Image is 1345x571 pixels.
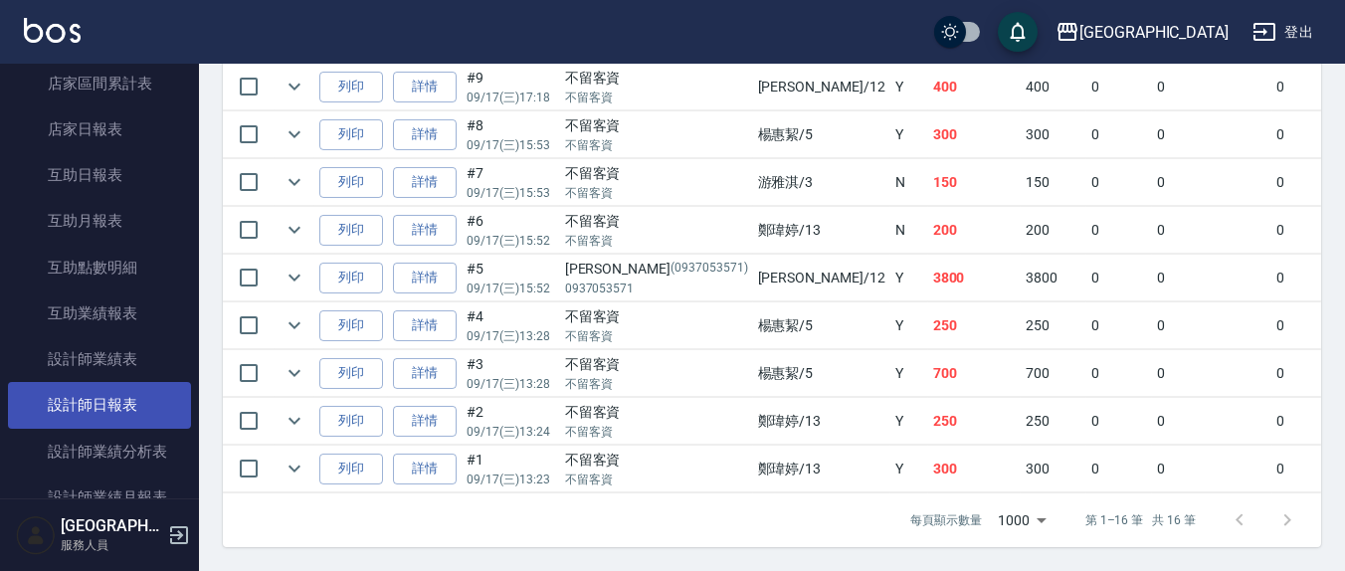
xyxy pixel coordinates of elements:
[565,423,748,441] p: 不留客資
[319,406,383,437] button: 列印
[467,136,555,154] p: 09/17 (三) 15:53
[565,163,748,184] div: 不留客資
[565,327,748,345] p: 不留客資
[462,159,560,206] td: #7
[565,211,748,232] div: 不留客資
[61,536,162,554] p: 服務人員
[1086,302,1152,349] td: 0
[1021,350,1086,397] td: 700
[1021,64,1086,110] td: 400
[565,68,748,89] div: 不留客資
[565,471,748,488] p: 不留客資
[928,302,1022,349] td: 250
[1152,64,1272,110] td: 0
[8,382,191,428] a: 設計師日報表
[753,207,890,254] td: 鄭瑋婷 /13
[753,350,890,397] td: 楊惠絜 /5
[565,402,748,423] div: 不留客資
[462,207,560,254] td: #6
[467,423,555,441] p: 09/17 (三) 13:24
[1152,159,1272,206] td: 0
[8,475,191,520] a: 設計師業績月報表
[467,471,555,488] p: 09/17 (三) 13:23
[928,398,1022,445] td: 250
[1079,20,1229,45] div: [GEOGRAPHIC_DATA]
[393,215,457,246] a: 詳情
[462,446,560,492] td: #1
[1152,255,1272,301] td: 0
[671,259,748,280] p: (0937053571)
[280,454,309,483] button: expand row
[319,215,383,246] button: 列印
[1021,207,1086,254] td: 200
[393,167,457,198] a: 詳情
[280,167,309,197] button: expand row
[462,302,560,349] td: #4
[319,358,383,389] button: 列印
[1086,111,1152,158] td: 0
[1245,14,1321,51] button: 登出
[890,398,928,445] td: Y
[565,259,748,280] div: [PERSON_NAME]
[1152,111,1272,158] td: 0
[1048,12,1237,53] button: [GEOGRAPHIC_DATA]
[1086,350,1152,397] td: 0
[890,207,928,254] td: N
[319,454,383,484] button: 列印
[928,159,1022,206] td: 150
[467,184,555,202] p: 09/17 (三) 15:53
[280,406,309,436] button: expand row
[1086,398,1152,445] td: 0
[319,167,383,198] button: 列印
[890,159,928,206] td: N
[565,136,748,154] p: 不留客資
[467,327,555,345] p: 09/17 (三) 13:28
[928,64,1022,110] td: 400
[565,450,748,471] div: 不留客資
[1021,302,1086,349] td: 250
[462,350,560,397] td: #3
[393,119,457,150] a: 詳情
[1152,446,1272,492] td: 0
[565,115,748,136] div: 不留客資
[467,375,555,393] p: 09/17 (三) 13:28
[1021,255,1086,301] td: 3800
[319,310,383,341] button: 列印
[928,350,1022,397] td: 700
[1086,159,1152,206] td: 0
[8,336,191,382] a: 設計師業績表
[319,263,383,293] button: 列印
[928,111,1022,158] td: 300
[61,516,162,536] h5: [GEOGRAPHIC_DATA]
[928,255,1022,301] td: 3800
[393,310,457,341] a: 詳情
[753,446,890,492] td: 鄭瑋婷 /13
[8,198,191,244] a: 互助月報表
[393,454,457,484] a: 詳情
[890,255,928,301] td: Y
[1152,302,1272,349] td: 0
[565,184,748,202] p: 不留客資
[890,446,928,492] td: Y
[753,398,890,445] td: 鄭瑋婷 /13
[1021,446,1086,492] td: 300
[753,111,890,158] td: 楊惠絜 /5
[1021,111,1086,158] td: 300
[565,89,748,106] p: 不留客資
[753,302,890,349] td: 楊惠絜 /5
[16,515,56,555] img: Person
[393,406,457,437] a: 詳情
[565,306,748,327] div: 不留客資
[8,290,191,336] a: 互助業績報表
[462,398,560,445] td: #2
[1152,207,1272,254] td: 0
[280,263,309,292] button: expand row
[753,255,890,301] td: [PERSON_NAME] /12
[1152,398,1272,445] td: 0
[565,375,748,393] p: 不留客資
[467,89,555,106] p: 09/17 (三) 17:18
[910,511,982,529] p: 每頁顯示數量
[8,245,191,290] a: 互助點數明細
[467,280,555,297] p: 09/17 (三) 15:52
[462,111,560,158] td: #8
